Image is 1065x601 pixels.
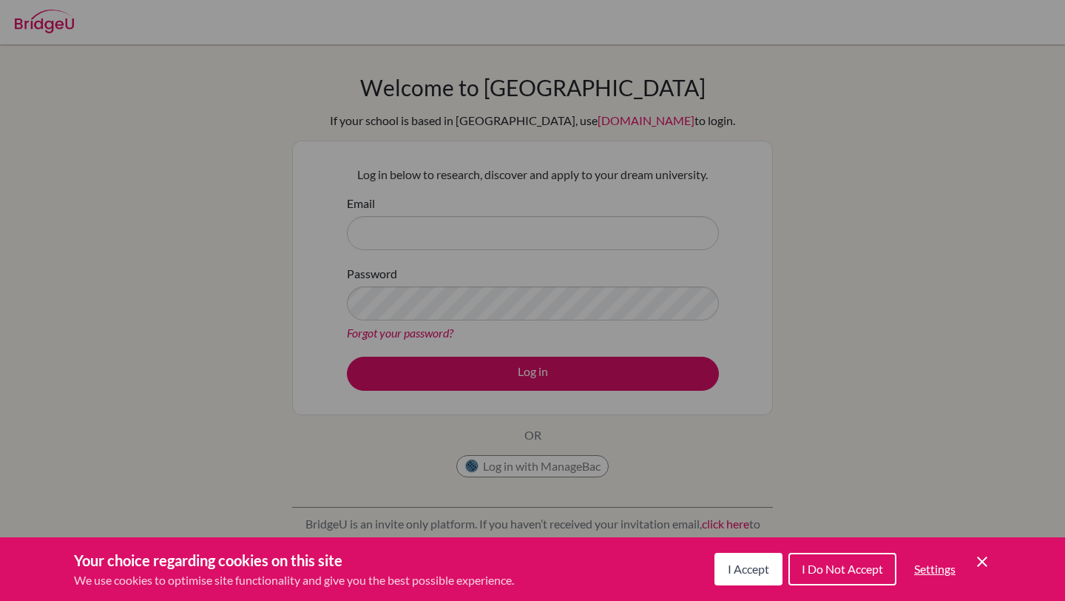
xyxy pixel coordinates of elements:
button: I Do Not Accept [788,553,896,585]
button: Save and close [973,553,991,571]
button: I Accept [714,553,782,585]
span: Settings [914,562,956,576]
span: I Accept [728,562,769,576]
h3: Your choice regarding cookies on this site [74,549,514,571]
p: We use cookies to optimise site functionality and give you the best possible experience. [74,571,514,589]
button: Settings [902,554,967,584]
span: I Do Not Accept [802,562,883,576]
